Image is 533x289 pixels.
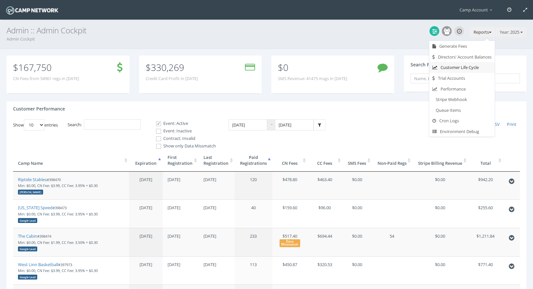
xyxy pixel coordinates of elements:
[468,228,503,256] td: $1,211.84
[460,7,495,13] span: Camp Account
[229,119,267,131] input: Date Range: From
[13,119,58,130] label: Show entries
[307,228,342,256] td: $694.44
[5,5,59,16] img: Camp Network
[429,126,495,137] a: Environment Debug
[489,119,503,130] a: CSV
[139,262,152,267] span: [DATE]
[129,149,163,172] th: Expiration: activate to sort column descending
[7,26,526,35] h3: Admin :: Admin Cockpit
[13,76,79,82] span: CN Fees from 54961 regs in [DATE]
[18,61,52,74] span: 167,750
[372,228,412,256] td: 54
[470,27,495,38] button: Reports
[307,172,342,200] td: $463.40
[429,115,495,126] a: Cron Logs
[468,256,503,285] td: $771.40
[139,233,152,239] span: [DATE]
[468,199,503,228] td: $255.60
[18,218,37,223] div: Google Lead
[411,74,520,83] input: Name, Email
[146,64,198,71] p: $
[278,61,288,74] span: $0
[18,262,98,279] small: #397973 Min: $0.00, CN Fee: $3.99, CC Fee: 3.95% + $0.30
[429,105,495,116] a: Queue Items
[468,172,503,200] td: $942.20
[275,119,314,131] input: Date Range: To
[18,234,98,251] small: #398474 Min: $0.00, CN Fee: $1.99, CC Fee: 3.50% + $0.30
[412,149,468,172] th: Stripe Billing Revenue: activate to sort column ascending
[234,256,272,285] td: 113
[18,177,47,182] a: Riptide Stables
[267,119,275,131] span: -
[199,149,234,172] th: LastRegistration: activate to sort column ascending
[234,172,272,200] td: 120
[163,228,199,256] td: [DATE]
[151,120,216,127] label: Event: Active
[429,84,495,94] a: Performance
[307,256,342,285] td: $320.53
[163,149,199,172] th: FirstRegistration: activate to sort column ascending
[24,119,44,130] select: Showentries
[429,41,495,52] a: Generate Fees
[18,275,37,280] div: Google Lead
[342,172,372,200] td: $0.00
[272,228,307,256] td: $517.40
[18,205,98,222] small: #398473 Min: $0.00, CN Fee: $3.99, CC Fee: 3.95% + $0.30
[429,94,495,105] a: Stripe Webhook
[18,233,37,239] a: The Cabin
[199,256,234,285] td: [DATE]
[429,73,495,84] a: Trial Accounts
[146,76,198,82] span: Credit Card Profit in [DATE]
[496,27,526,38] button: Year: 2025
[429,62,495,73] a: Customer Life Cycle
[199,172,234,200] td: [DATE]
[18,205,53,211] a: [US_STATE] Speed
[139,205,152,211] span: [DATE]
[7,36,35,42] a: Admin Cockpit
[199,228,234,256] td: [DATE]
[272,172,307,200] td: $478.80
[18,246,37,251] div: Google Lead
[342,228,372,256] td: $0.00
[163,256,199,285] td: [DATE]
[18,262,58,267] a: West Linn Basketball
[503,119,520,130] a: Print
[411,62,454,67] h4: Search Participants
[342,199,372,228] td: $0.00
[412,199,468,228] td: $0.00
[163,172,199,200] td: [DATE]
[199,199,234,228] td: [DATE]
[13,106,65,111] h4: Customer Performance
[272,256,307,285] td: $450.87
[429,52,495,62] a: Directors' Account Balances
[272,149,307,172] th: CN Fees: activate to sort column ascending
[163,199,199,228] td: [DATE]
[500,29,519,35] span: Year: 2025
[412,228,468,256] td: $0.00
[234,228,272,256] td: 233
[280,239,300,247] div: Data Missmatch
[507,121,516,127] span: Print
[342,149,372,172] th: SMS Fees: activate to sort column ascending
[151,128,216,134] label: Event: Inactive
[151,61,184,74] span: 330,269
[412,172,468,200] td: $0.00
[372,149,412,172] th: Non-Paid Regs: activate to sort column ascending
[151,143,216,149] label: Show only Data Missmatch
[139,177,152,182] span: [DATE]
[342,256,372,285] td: $0.00
[412,256,468,285] td: $0.00
[492,121,500,127] span: CSV
[429,41,495,137] ul: Reports
[13,149,129,172] th: Camp Name: activate to sort column ascending
[307,199,342,228] td: $96.00
[234,199,272,228] td: 40
[84,119,141,130] input: Search:
[468,149,503,172] th: Total: activate to sort column ascending
[278,76,347,82] span: SMS Revenue: 41475 msgs in [DATE]
[68,119,141,130] label: Search:
[307,149,342,172] th: CC Fees: activate to sort column ascending
[18,190,43,195] div: [PERSON_NAME]
[234,149,272,172] th: PaidRegistrations: activate to sort column ascending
